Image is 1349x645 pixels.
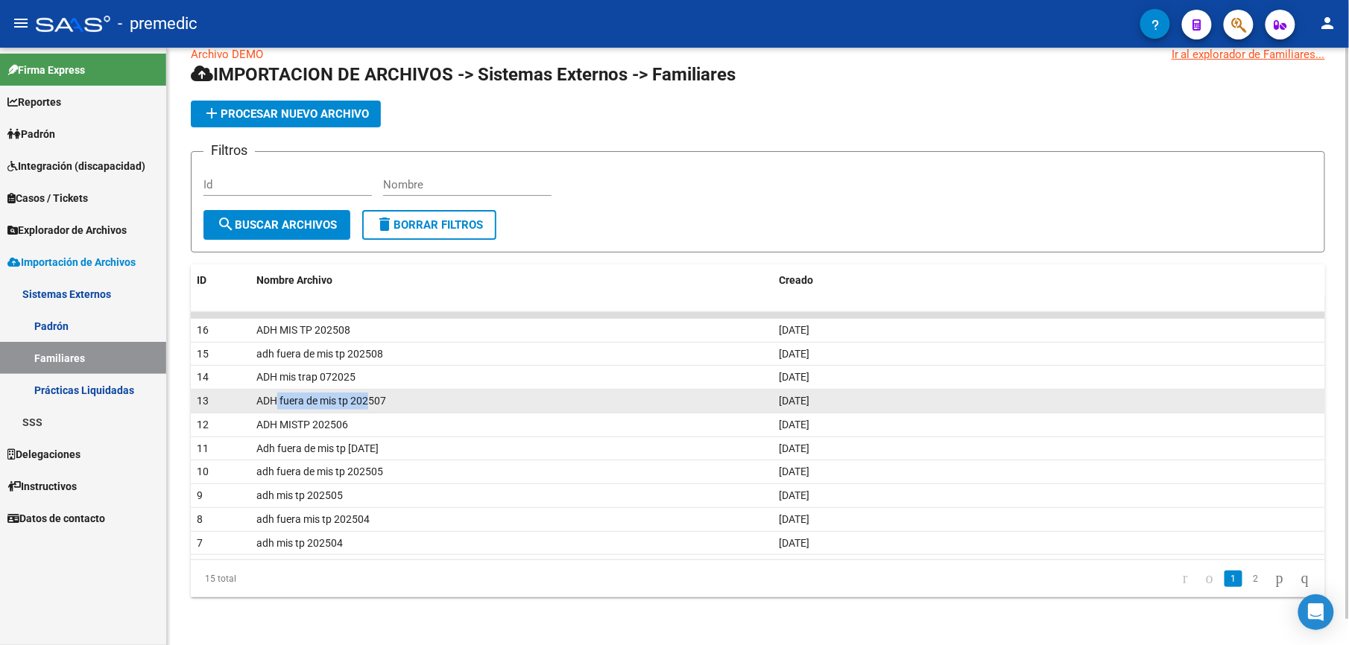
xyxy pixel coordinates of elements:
span: [DATE] [779,419,809,430]
datatable-header-cell: Nombre Archivo [250,264,773,296]
span: 9 [197,489,203,501]
span: Explorador de Archivos [7,222,127,238]
span: Creado [779,274,813,286]
span: 8 [197,513,203,525]
span: 14 [197,371,209,383]
span: [DATE] [779,348,809,360]
span: Borrar Filtros [376,218,483,232]
span: 12 [197,419,209,430]
div: Open Intercom Messenger [1298,594,1334,630]
span: [DATE] [779,442,809,454]
button: Procesar nuevo archivo [191,101,381,127]
span: 11 [197,442,209,454]
span: 10 [197,466,209,477]
span: ADH fuera de mis tp 202507 [256,395,386,407]
mat-icon: person [1319,14,1337,32]
button: Borrar Filtros [362,210,496,240]
span: adh fuera de mis tp 202508 [256,348,383,360]
span: adh mis tp 202505 [256,489,343,501]
span: Adh fuera de mis tp junio 25 [256,442,379,454]
span: [DATE] [779,324,809,336]
span: 15 [197,348,209,360]
span: Datos de contacto [7,510,105,527]
mat-icon: menu [12,14,30,32]
span: Reportes [7,94,61,110]
span: Importación de Archivos [7,254,136,270]
span: [DATE] [779,513,809,525]
span: adh mis tp 202504 [256,537,343,549]
datatable-header-cell: Creado [773,264,1325,296]
mat-icon: search [217,215,235,233]
li: page 2 [1245,566,1267,591]
span: adh fuera de mis tp 202505 [256,466,383,477]
a: go to next page [1269,571,1290,587]
span: ADH MISTP 202506 [256,419,348,430]
a: go to first page [1176,571,1195,587]
span: Instructivos [7,478,77,495]
span: Procesar nuevo archivo [203,107,369,121]
datatable-header-cell: ID [191,264,250,296]
a: go to last page [1295,571,1315,587]
span: ADH mis trap 072025 [256,371,356,383]
h3: Filtros [203,140,255,161]
span: Casos / Tickets [7,190,88,206]
span: ADH MIS TP 202508 [256,324,350,336]
span: Integración (discapacidad) [7,158,145,174]
span: 7 [197,537,203,549]
a: go to previous page [1199,571,1220,587]
span: [DATE] [779,466,809,477]
span: - premedic [118,7,198,40]
span: [DATE] [779,489,809,501]
div: 15 total [191,560,415,597]
span: [DATE] [779,371,809,383]
span: [DATE] [779,395,809,407]
span: IMPORTACION DE ARCHIVOS -> Sistemas Externos -> Familiares [191,64,736,85]
span: Firma Express [7,62,85,78]
mat-icon: add [203,104,221,122]
mat-icon: delete [376,215,394,233]
button: Buscar Archivos [203,210,350,240]
span: 13 [197,395,209,407]
span: adh fuera mis tp 202504 [256,513,370,525]
div: Ir al explorador de Familiares... [1172,46,1325,63]
span: Delegaciones [7,446,80,463]
span: Nombre Archivo [256,274,332,286]
li: page 1 [1222,566,1245,591]
span: [DATE] [779,537,809,549]
span: 16 [197,324,209,336]
a: 2 [1247,571,1265,587]
span: Padrón [7,126,55,142]
span: ID [197,274,206,286]
a: Archivo DEMO [191,48,263,61]
span: Buscar Archivos [217,218,337,232]
a: 1 [1225,571,1242,587]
